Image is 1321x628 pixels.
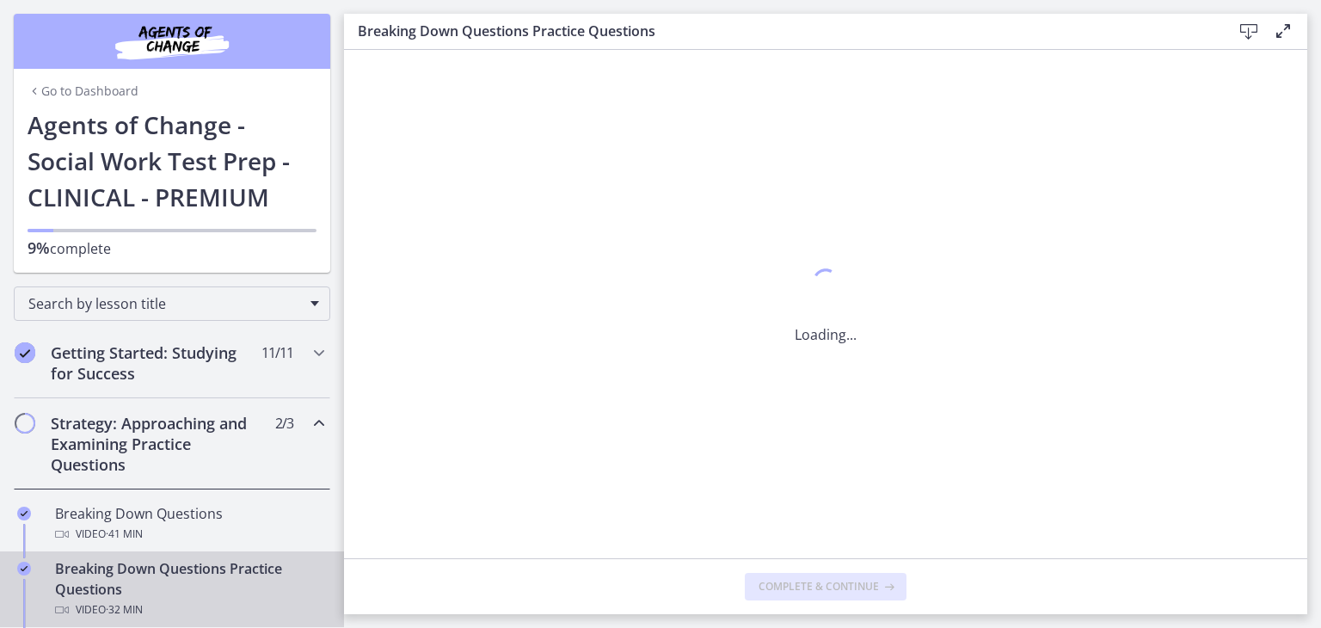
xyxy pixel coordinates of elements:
span: · 32 min [106,600,143,620]
span: Complete & continue [759,580,879,594]
img: Agents of Change Social Work Test Prep [69,21,275,62]
h2: Strategy: Approaching and Examining Practice Questions [51,413,261,475]
div: Video [55,600,323,620]
div: Video [55,524,323,545]
span: 2 / 3 [275,413,293,434]
a: Go to Dashboard [28,83,138,100]
div: Breaking Down Questions [55,503,323,545]
i: Completed [15,342,35,363]
div: Breaking Down Questions Practice Questions [55,558,323,620]
div: Search by lesson title [14,286,330,321]
span: 11 / 11 [261,342,293,363]
h1: Agents of Change - Social Work Test Prep - CLINICAL - PREMIUM [28,107,316,215]
p: Loading... [795,324,857,345]
button: Complete & continue [745,573,906,600]
h3: Breaking Down Questions Practice Questions [358,21,1204,41]
span: · 41 min [106,524,143,545]
i: Completed [17,507,31,520]
i: Completed [17,562,31,576]
span: 9% [28,237,50,258]
div: 1 [795,264,857,304]
h2: Getting Started: Studying for Success [51,342,261,384]
p: complete [28,237,316,259]
span: Search by lesson title [28,294,302,313]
